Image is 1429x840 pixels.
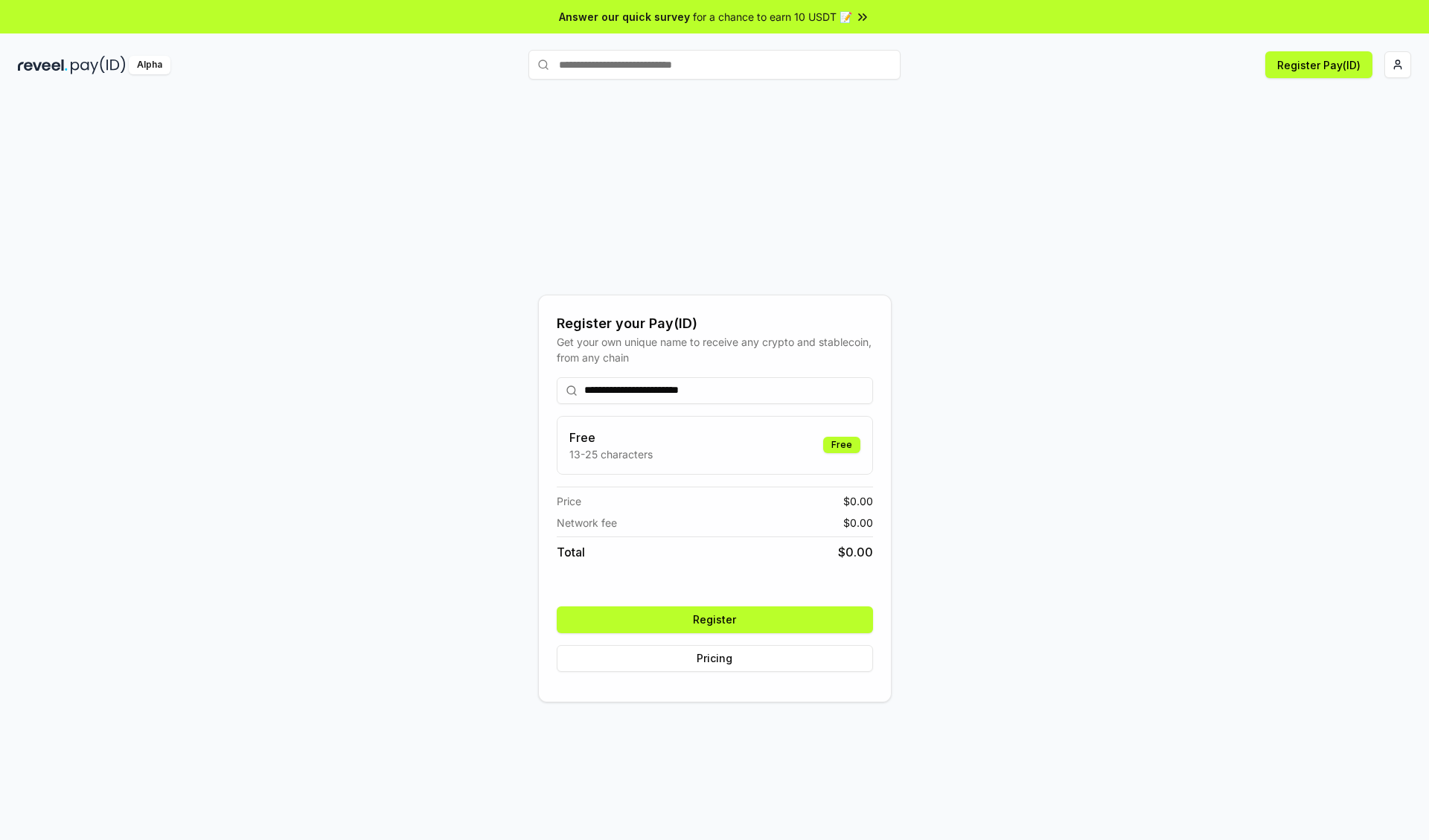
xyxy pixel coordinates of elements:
[838,543,873,561] span: $ 0.00
[559,9,690,25] span: Answer our quick survey
[557,313,873,334] div: Register your Pay(ID)
[569,446,653,462] p: 13-25 characters
[557,334,873,365] div: Get your own unique name to receive any crypto and stablecoin, from any chain
[843,493,873,509] span: $ 0.00
[569,429,653,446] h3: Free
[823,437,860,453] div: Free
[557,493,581,509] span: Price
[18,56,68,74] img: reveel_dark
[843,515,873,530] span: $ 0.00
[557,606,873,633] button: Register
[693,9,852,25] span: for a chance to earn 10 USDT 📝
[129,56,170,74] div: Alpha
[557,543,585,561] span: Total
[557,515,617,530] span: Network fee
[557,645,873,672] button: Pricing
[71,56,126,74] img: pay_id
[1265,51,1372,78] button: Register Pay(ID)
